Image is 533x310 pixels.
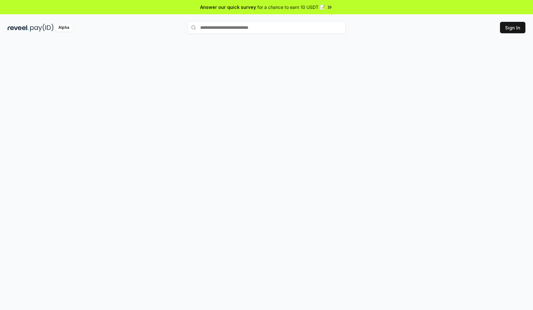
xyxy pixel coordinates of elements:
[257,4,325,10] span: for a chance to earn 10 USDT 📝
[8,24,29,32] img: reveel_dark
[200,4,256,10] span: Answer our quick survey
[55,24,73,32] div: Alpha
[500,22,525,33] button: Sign In
[30,24,54,32] img: pay_id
